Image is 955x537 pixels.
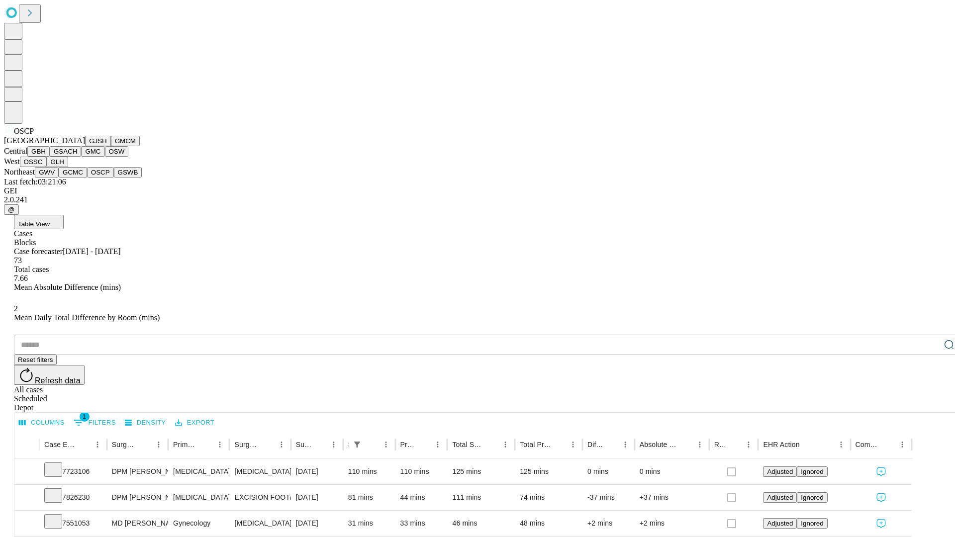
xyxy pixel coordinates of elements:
button: Sort [801,438,815,451]
button: @ [4,204,19,215]
div: [DATE] [296,485,338,510]
button: Reset filters [14,355,57,365]
div: 48 mins [520,511,577,536]
button: Ignored [797,518,827,529]
div: DPM [PERSON_NAME] [112,485,163,510]
div: Comments [856,441,880,448]
button: Menu [566,438,580,451]
button: Export [173,415,217,431]
button: Table View [14,215,64,229]
button: Sort [881,438,895,451]
div: +2 mins [640,511,704,536]
div: Surgery Date [296,441,312,448]
span: Adjusted [767,468,793,475]
div: Scheduled In Room Duration [348,441,349,448]
div: 1 active filter [350,438,364,451]
button: GSWB [114,167,142,178]
button: Sort [728,438,742,451]
div: Primary Service [173,441,198,448]
span: Last fetch: 03:21:06 [4,178,66,186]
div: [MEDICAL_DATA] [173,459,224,484]
div: 125 mins [520,459,577,484]
button: Sort [138,438,152,451]
div: Case Epic Id [44,441,76,448]
button: OSSC [20,157,47,167]
button: Adjusted [763,518,797,529]
span: Ignored [801,468,823,475]
button: Select columns [16,415,67,431]
div: Total Scheduled Duration [452,441,483,448]
div: Gynecology [173,511,224,536]
div: [DATE] [296,511,338,536]
button: GCMC [59,167,87,178]
button: OSCP [87,167,114,178]
button: Expand [19,463,34,481]
span: 2 [14,304,18,313]
div: Difference [587,441,603,448]
span: [DATE] - [DATE] [63,247,120,256]
span: Table View [18,220,50,228]
span: Adjusted [767,494,793,501]
button: Menu [431,438,445,451]
button: GSACH [50,146,81,157]
button: Sort [484,438,498,451]
div: 110 mins [348,459,390,484]
span: Reset filters [18,356,53,363]
div: 0 mins [640,459,704,484]
div: 81 mins [348,485,390,510]
span: [GEOGRAPHIC_DATA] [4,136,85,145]
div: +2 mins [587,511,630,536]
button: Menu [275,438,288,451]
button: Adjusted [763,466,797,477]
button: Show filters [350,438,364,451]
button: Menu [742,438,756,451]
button: GLH [46,157,68,167]
button: Expand [19,489,34,507]
div: [MEDICAL_DATA] FLEXOR TOE OPEN [234,459,286,484]
button: Menu [498,438,512,451]
div: -37 mins [587,485,630,510]
button: Menu [91,438,104,451]
button: Sort [199,438,213,451]
span: Case forecaster [14,247,63,256]
button: Ignored [797,492,827,503]
div: EXCISION FOOT/TOE SUBQ TUMOR, 1.5 CM OR MORE [234,485,286,510]
span: Adjusted [767,520,793,527]
div: Absolute Difference [640,441,678,448]
div: 0 mins [587,459,630,484]
button: Sort [604,438,618,451]
button: GBH [27,146,50,157]
div: 7723106 [44,459,102,484]
div: 74 mins [520,485,577,510]
button: Menu [327,438,341,451]
button: Menu [379,438,393,451]
div: 125 mins [452,459,510,484]
button: Sort [313,438,327,451]
button: Sort [77,438,91,451]
div: 44 mins [400,485,443,510]
div: 33 mins [400,511,443,536]
div: Surgery Name [234,441,259,448]
span: Ignored [801,520,823,527]
button: GJSH [85,136,111,146]
button: Sort [365,438,379,451]
div: DPM [PERSON_NAME] [112,459,163,484]
button: OSW [105,146,129,157]
button: Sort [261,438,275,451]
button: GMCM [111,136,140,146]
span: Northeast [4,168,35,176]
button: GMC [81,146,104,157]
div: Resolved in EHR [714,441,727,448]
div: 31 mins [348,511,390,536]
span: Total cases [14,265,49,273]
span: @ [8,206,15,213]
div: EHR Action [763,441,799,448]
div: 7551053 [44,511,102,536]
div: Total Predicted Duration [520,441,551,448]
div: MD [PERSON_NAME] [112,511,163,536]
div: 2.0.241 [4,195,951,204]
button: Sort [552,438,566,451]
span: Refresh data [35,376,81,385]
div: Surgeon Name [112,441,137,448]
div: Predicted In Room Duration [400,441,416,448]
